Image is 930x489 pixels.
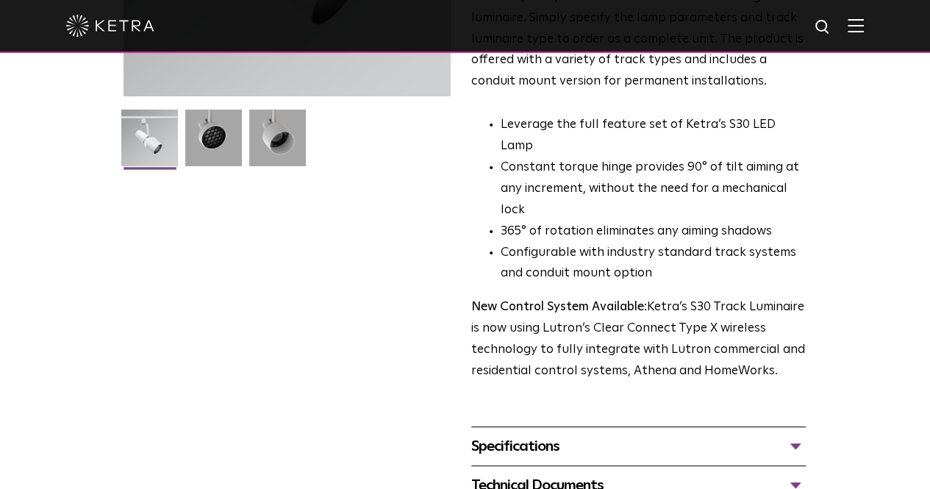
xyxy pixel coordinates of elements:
[501,115,806,157] li: Leverage the full feature set of Ketra’s S30 LED Lamp
[121,110,178,177] img: S30-Track-Luminaire-2021-Web-Square
[249,110,306,177] img: 9e3d97bd0cf938513d6e
[501,157,806,221] li: Constant torque hinge provides 90° of tilt aiming at any increment, without the need for a mechan...
[848,18,864,32] img: Hamburger%20Nav.svg
[471,301,647,313] strong: New Control System Available:
[501,221,806,243] li: 365° of rotation eliminates any aiming shadows
[185,110,242,177] img: 3b1b0dc7630e9da69e6b
[471,435,806,458] div: Specifications
[814,18,832,37] img: search icon
[471,297,806,382] p: Ketra’s S30 Track Luminaire is now using Lutron’s Clear Connect Type X wireless technology to ful...
[501,243,806,285] li: Configurable with industry standard track systems and conduit mount option
[66,15,154,37] img: ketra-logo-2019-white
